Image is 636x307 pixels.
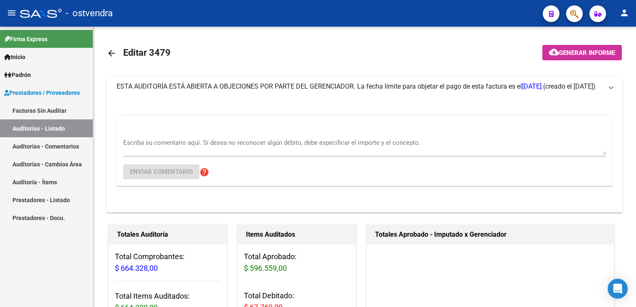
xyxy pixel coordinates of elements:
[4,52,25,62] span: Inicio
[4,70,31,79] span: Padrón
[107,77,623,97] mat-expansion-panel-header: ESTA AUDITORÍA ESTÁ ABIERTA A OBJECIONES POR PARTE DEL GERENCIADOR. La fecha límite para objetar ...
[522,82,543,90] span: [DATE].
[4,35,47,44] span: Firma Express
[107,48,117,58] mat-icon: arrow_back
[107,97,623,213] div: ESTA AUDITORÍA ESTÁ ABIERTA A OBJECIONES POR PARTE DEL GERENCIADOR. La fecha límite para objetar ...
[7,8,17,18] mat-icon: menu
[542,45,622,60] button: Generar informe
[608,279,628,299] div: Open Intercom Messenger
[130,168,193,176] span: Enviar comentario
[123,164,199,179] button: Enviar comentario
[4,88,80,97] span: Prestadores / Proveedores
[123,47,171,58] span: Editar 3479
[549,47,559,57] mat-icon: cloud_download
[115,264,158,272] span: $ 664.328,00
[246,228,348,241] h1: Items Auditados
[117,82,543,90] span: ESTA AUDITORÍA ESTÁ ABIERTA A OBJECIONES POR PARTE DEL GERENCIADOR. La fecha límite para objetar ...
[559,49,615,57] span: Generar informe
[244,251,350,274] h3: Total Aprobado:
[66,4,113,22] span: - ostvendra
[199,167,209,177] mat-icon: help
[117,228,219,241] h1: Totales Auditoría
[543,82,596,91] span: (creado el [DATE])
[375,228,606,241] h1: Totales Aprobado - Imputado x Gerenciador
[244,264,287,272] span: $ 596.559,00
[115,251,221,274] h3: Total Comprobantes:
[619,8,629,18] mat-icon: person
